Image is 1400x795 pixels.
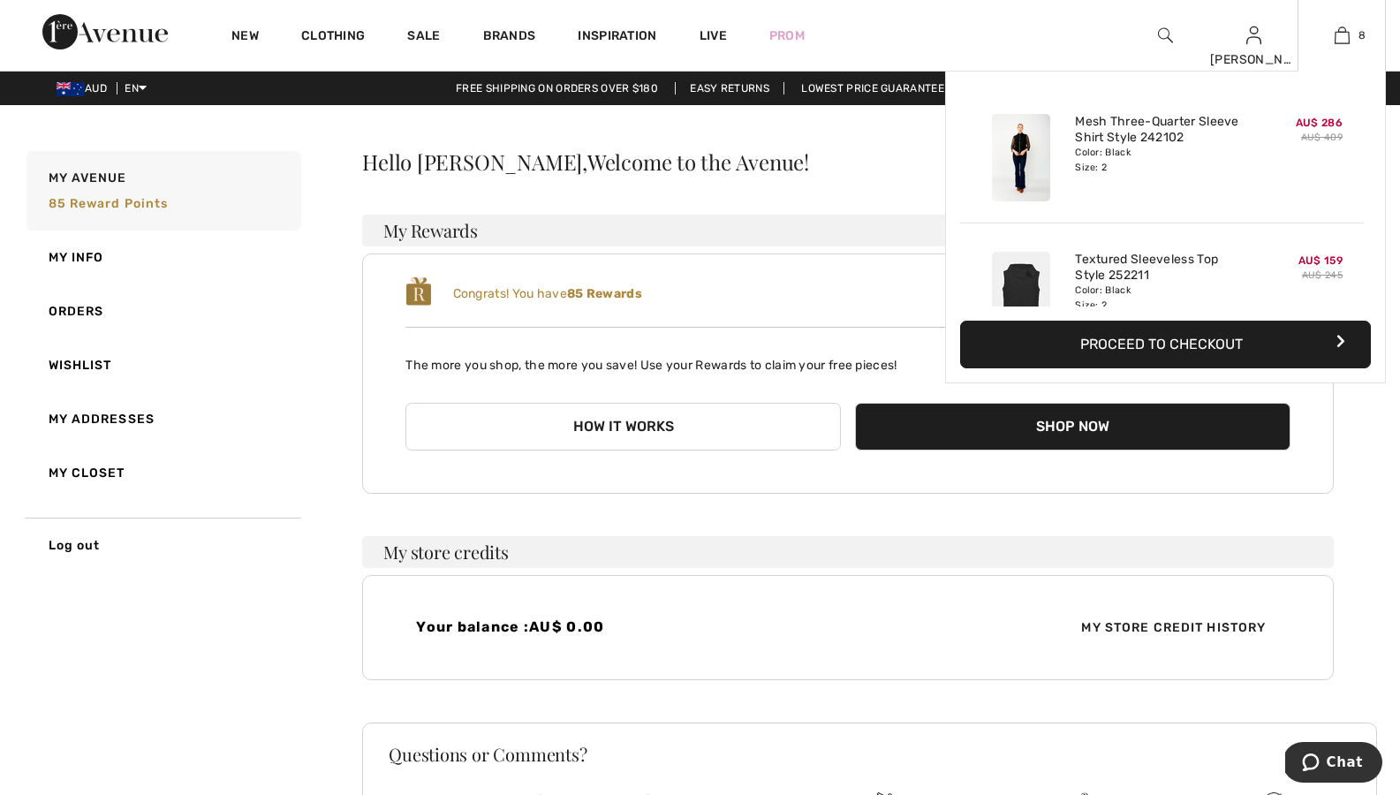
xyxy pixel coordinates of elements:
a: Brands [483,28,536,47]
div: Color: Black Size: 2 [1075,146,1249,174]
a: Orders [23,284,301,338]
s: AU$ 245 [1302,269,1343,281]
h3: Questions or Comments? [389,746,1351,763]
a: Log out [23,518,301,572]
button: Shop Now [855,403,1290,450]
b: 85 Rewards [567,286,642,301]
h4: Your balance : [416,618,837,635]
h3: My Rewards [362,215,1334,246]
img: loyalty_logo_r.svg [405,276,432,307]
span: My Avenue [49,169,127,187]
a: Sale [407,28,440,47]
img: Australian Dollar [57,82,85,96]
img: 1ère Avenue [42,14,168,49]
a: My Addresses [23,392,301,446]
a: Prom [769,26,805,45]
a: Free shipping on orders over $180 [442,82,672,95]
img: Textured Sleeveless Top Style 252211 [992,252,1050,339]
span: Welcome to the Avenue! [587,151,809,172]
a: Sign In [1246,26,1261,43]
span: AUD [57,82,114,95]
a: Easy Returns [675,82,784,95]
h3: My store credits [362,536,1334,568]
span: 85 Reward points [49,196,169,211]
button: How it works [405,403,841,450]
a: 8 [1298,25,1385,46]
span: Inspiration [578,28,656,47]
span: AU$ 159 [1298,254,1343,267]
div: [PERSON_NAME] [1210,50,1297,69]
a: New [231,28,259,47]
span: AU$ 0.00 [529,618,604,635]
span: AU$ 286 [1296,117,1343,129]
img: Mesh Three-Quarter Sleeve Shirt Style 242102 [992,114,1050,201]
a: Clothing [301,28,365,47]
p: The more you shop, the more you save! Use your Rewards to claim your free pieces! [405,342,1290,375]
a: Lowest Price Guarantee [787,82,958,95]
a: My Closet [23,446,301,500]
img: My Info [1246,25,1261,46]
iframe: Opens a widget where you can chat to one of our agents [1285,742,1382,786]
span: Congrats! You have [453,286,642,301]
div: Color: Black Size: 2 [1075,284,1249,312]
span: 8 [1358,27,1366,43]
a: Live [700,26,727,45]
a: Mesh Three-Quarter Sleeve Shirt Style 242102 [1075,114,1249,146]
button: Proceed to Checkout [960,321,1371,368]
img: search the website [1158,25,1173,46]
span: EN [125,82,147,95]
a: My Info [23,231,301,284]
a: Textured Sleeveless Top Style 252211 [1075,252,1249,284]
a: Wishlist [23,338,301,392]
span: My Store Credit History [1067,618,1280,637]
s: AU$ 409 [1301,132,1343,143]
img: My Bag [1335,25,1350,46]
div: Hello [PERSON_NAME], [362,151,1334,172]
